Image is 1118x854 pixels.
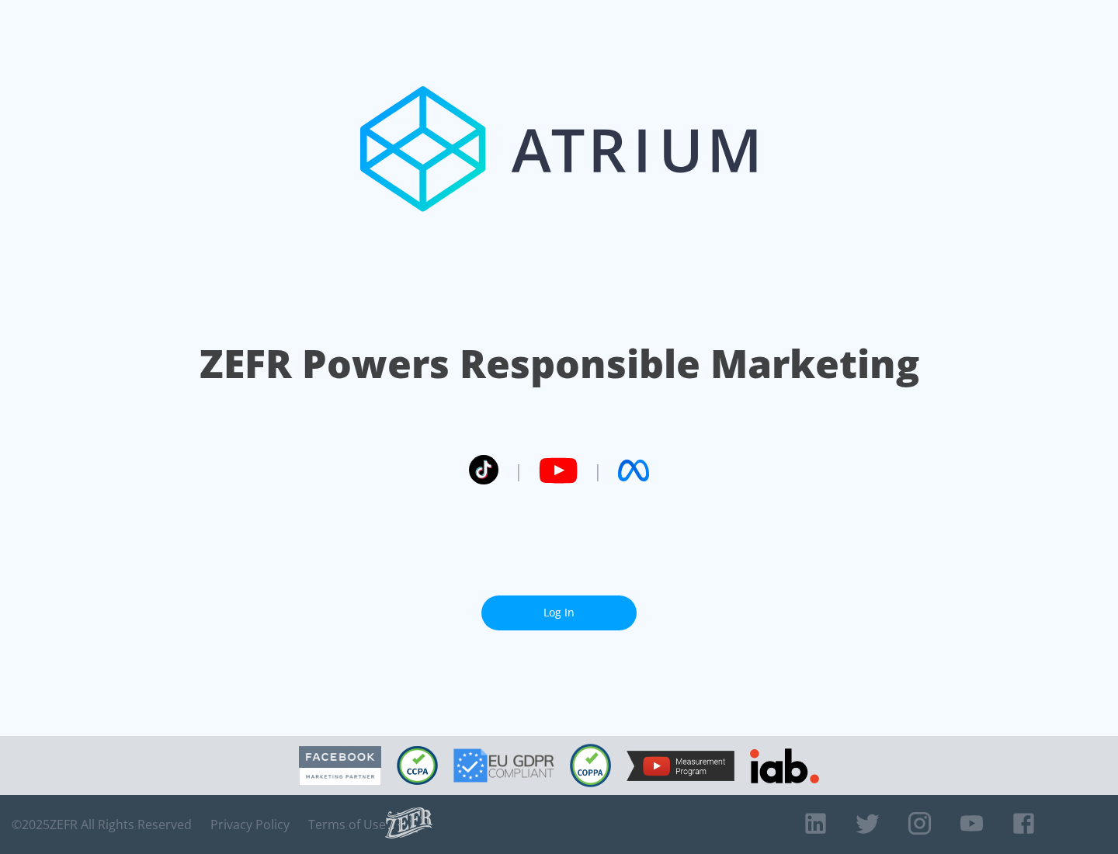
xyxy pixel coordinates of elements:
img: IAB [750,748,819,783]
span: | [593,459,602,482]
img: COPPA Compliant [570,744,611,787]
a: Privacy Policy [210,817,290,832]
img: YouTube Measurement Program [627,751,734,781]
span: © 2025 ZEFR All Rights Reserved [12,817,192,832]
img: Facebook Marketing Partner [299,746,381,786]
img: GDPR Compliant [453,748,554,783]
h1: ZEFR Powers Responsible Marketing [200,337,919,391]
img: CCPA Compliant [397,746,438,785]
a: Log In [481,595,637,630]
a: Terms of Use [308,817,386,832]
span: | [514,459,523,482]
